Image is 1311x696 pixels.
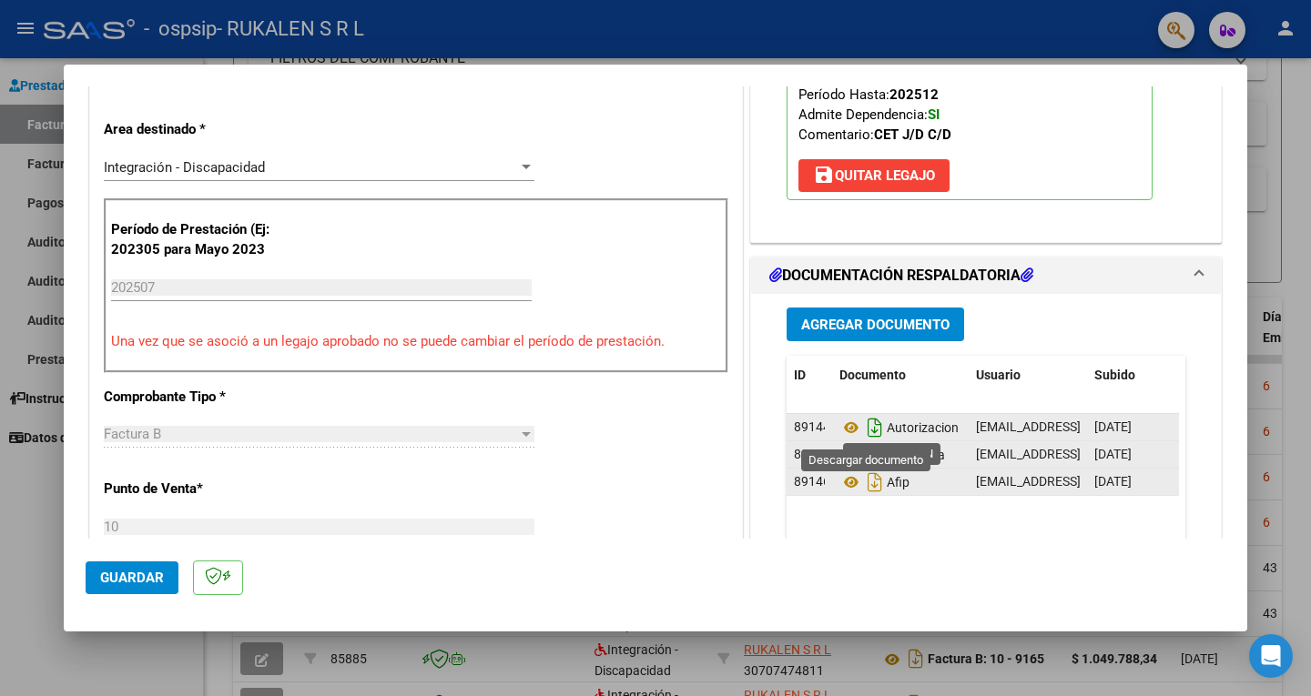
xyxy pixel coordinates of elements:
[1094,419,1132,434] span: [DATE]
[1249,634,1293,678] div: Open Intercom Messenger
[794,474,830,489] span: 89146
[794,368,806,382] span: ID
[813,164,835,186] mat-icon: save
[1178,356,1269,395] datatable-header-cell: Acción
[839,475,910,489] span: Afip
[839,420,959,435] span: Autorizacion
[1094,368,1135,382] span: Subido
[104,119,291,140] p: Area destinado *
[798,126,951,143] span: Comentario:
[111,219,294,260] p: Período de Prestación (Ej: 202305 para Mayo 2023
[863,468,887,497] i: Descargar documento
[798,159,950,192] button: Quitar Legajo
[976,368,1021,382] span: Usuario
[769,265,1033,287] h1: DOCUMENTACIÓN RESPALDATORIA
[976,447,1275,461] span: [EMAIL_ADDRESS][DOMAIN_NAME] - RUKALEN SRL -
[928,106,940,123] strong: SI
[104,479,291,499] p: Punto de Venta
[794,419,830,434] span: 89144
[104,426,161,442] span: Factura B
[787,308,964,341] button: Agregar Documento
[863,440,887,469] i: Descargar documento
[863,413,887,442] i: Descargar documento
[813,167,935,184] span: Quitar Legajo
[86,561,178,594] button: Guardar
[1087,356,1178,395] datatable-header-cell: Subido
[1094,447,1132,461] span: [DATE]
[111,331,721,352] p: Una vez que se asoció a un legajo aprobado no se puede cambiar el período de prestación.
[801,317,950,333] span: Agregar Documento
[976,474,1275,489] span: [EMAIL_ADDRESS][DOMAIN_NAME] - RUKALEN SRL -
[969,356,1087,395] datatable-header-cell: Usuario
[1094,474,1132,489] span: [DATE]
[839,368,906,382] span: Documento
[794,447,830,461] span: 89145
[104,387,291,408] p: Comprobante Tipo *
[839,448,945,462] span: Asistencia
[976,419,1275,434] span: [EMAIL_ADDRESS][DOMAIN_NAME] - RUKALEN SRL -
[104,159,265,176] span: Integración - Discapacidad
[832,356,969,395] datatable-header-cell: Documento
[751,257,1221,294] mat-expansion-panel-header: DOCUMENTACIÓN RESPALDATORIA
[787,356,832,395] datatable-header-cell: ID
[889,86,939,103] strong: 202512
[874,126,951,143] strong: CET J/D C/D
[100,570,164,586] span: Guardar
[751,294,1221,671] div: DOCUMENTACIÓN RESPALDATORIA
